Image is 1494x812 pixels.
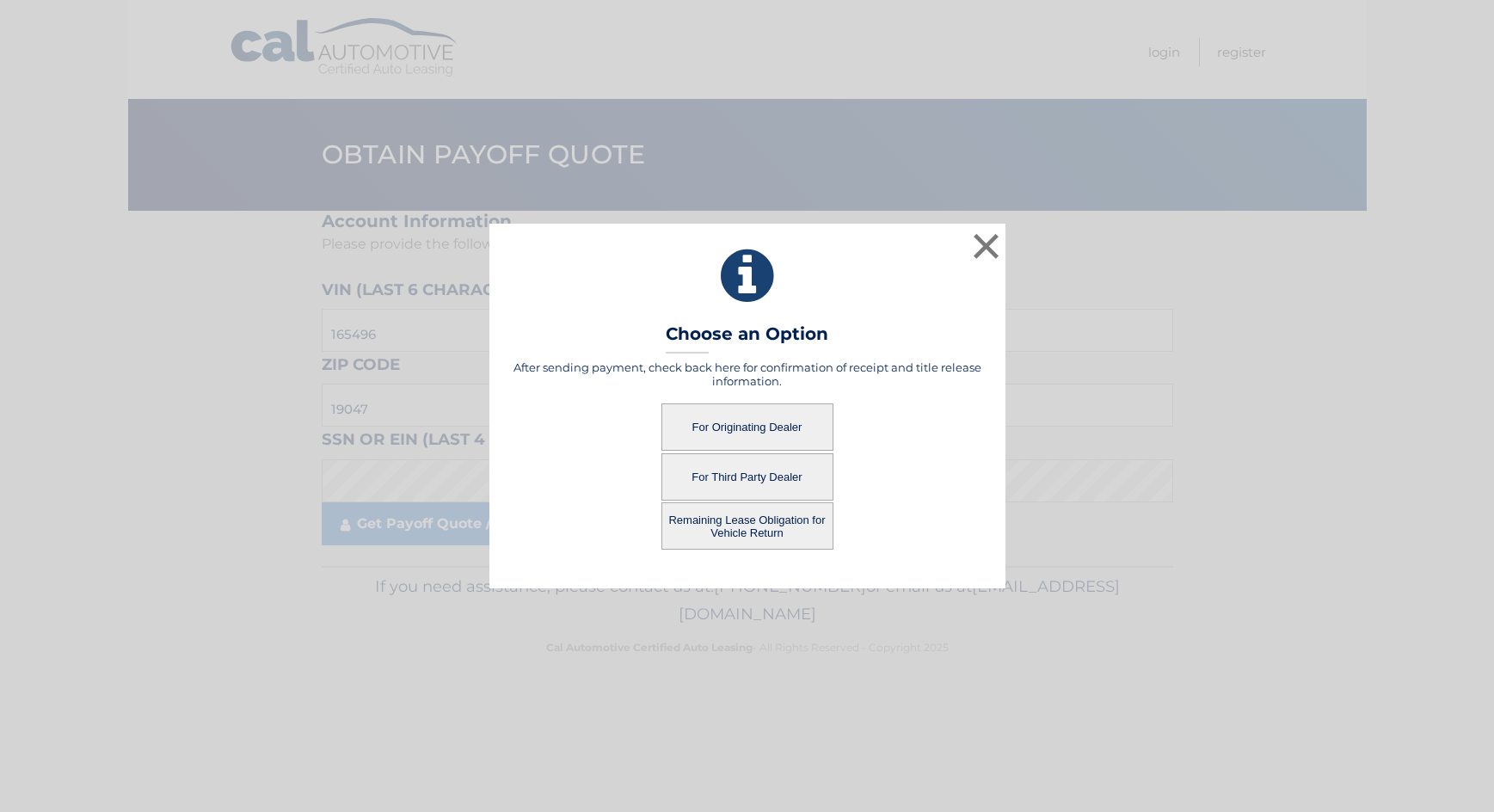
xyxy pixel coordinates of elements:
[511,360,984,388] h5: After sending payment, check back here for confirmation of receipt and title release information.
[666,323,828,354] h3: Choose an Option
[969,229,1004,263] button: ×
[661,453,833,501] button: For Third Party Dealer
[661,502,833,550] button: Remaining Lease Obligation for Vehicle Return
[661,403,833,451] button: For Originating Dealer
